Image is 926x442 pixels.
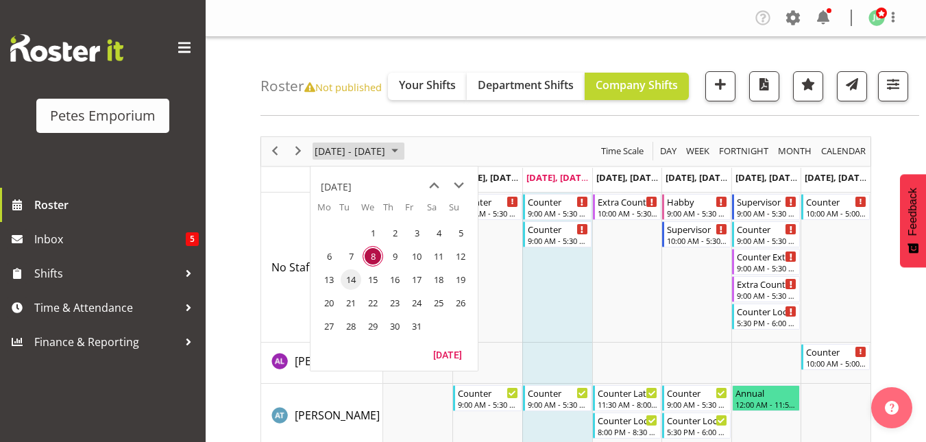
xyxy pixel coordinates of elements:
[458,195,518,208] div: Counter
[319,293,339,313] span: Monday, October 20, 2025
[428,293,449,313] span: Saturday, October 25, 2025
[737,290,797,301] div: 9:00 AM - 5:30 PM
[598,413,658,427] div: Counter Lock Up
[50,106,156,126] div: Petes Emporium
[801,344,870,370] div: Abigail Lane"s event - Counter Begin From Sunday, October 12, 2025 at 10:00:00 AM GMT+13:00 Ends ...
[793,71,823,101] button: Highlight an important date within the roster.
[667,195,727,208] div: Habby
[598,195,658,208] div: Extra Counter
[735,386,797,400] div: Annual
[737,195,797,208] div: Supervisor
[732,385,801,411] div: Alex-Micheal Taniwha"s event - Annual Begin From Saturday, October 11, 2025 at 12:00:00 AM GMT+13...
[596,77,678,93] span: Company Shifts
[313,143,387,160] span: [DATE] - [DATE]
[406,223,427,243] span: Friday, October 3, 2025
[749,71,779,101] button: Download a PDF of the roster according to the set date range.
[385,246,405,267] span: Thursday, October 9, 2025
[801,194,870,220] div: No Staff Member"s event - Counter Begin From Sunday, October 12, 2025 at 10:00:00 AM GMT+13:00 En...
[453,194,522,220] div: No Staff Member"s event - Counter Begin From Tuesday, October 7, 2025 at 9:00:00 AM GMT+13:00 End...
[735,171,798,184] span: [DATE], [DATE]
[295,407,380,423] a: [PERSON_NAME]
[317,201,339,221] th: Mo
[34,263,178,284] span: Shifts
[732,249,801,275] div: No Staff Member"s event - Counter Extra Begin From Saturday, October 11, 2025 at 9:00:00 AM GMT+1...
[528,195,588,208] div: Counter
[662,413,731,439] div: Alex-Micheal Taniwha"s event - Counter Lock Up Begin From Friday, October 10, 2025 at 5:30:00 PM ...
[319,269,339,290] span: Monday, October 13, 2025
[341,246,361,267] span: Tuesday, October 7, 2025
[878,71,908,101] button: Filter Shifts
[341,316,361,336] span: Tuesday, October 28, 2025
[422,173,446,198] button: previous month
[667,208,727,219] div: 9:00 AM - 5:30 PM
[383,201,405,221] th: Th
[662,194,731,220] div: No Staff Member"s event - Habby Begin From Friday, October 10, 2025 at 9:00:00 AM GMT+13:00 Ends ...
[313,143,404,160] button: October 2025
[34,229,186,249] span: Inbox
[385,316,405,336] span: Thursday, October 30, 2025
[806,208,866,219] div: 10:00 AM - 5:00 PM
[341,293,361,313] span: Tuesday, October 21, 2025
[458,399,518,410] div: 9:00 AM - 5:30 PM
[467,73,585,100] button: Department Shifts
[363,269,383,290] span: Wednesday, October 15, 2025
[777,143,813,160] span: Month
[837,71,867,101] button: Send a list of all shifts for the selected filtered period to all rostered employees.
[659,143,678,160] span: Day
[685,143,711,160] span: Week
[732,221,801,247] div: No Staff Member"s event - Counter Begin From Saturday, October 11, 2025 at 9:00:00 AM GMT+13:00 E...
[598,426,658,437] div: 8:00 PM - 8:30 PM
[271,260,360,275] span: No Staff Member
[528,222,588,236] div: Counter
[428,269,449,290] span: Saturday, October 18, 2025
[717,143,771,160] button: Fortnight
[263,137,287,166] div: previous period
[658,143,679,160] button: Timeline Day
[732,194,801,220] div: No Staff Member"s event - Supervisor Begin From Saturday, October 11, 2025 at 9:00:00 AM GMT+13:0...
[737,262,797,273] div: 9:00 AM - 5:30 PM
[428,223,449,243] span: Saturday, October 4, 2025
[737,304,797,318] div: Counter Lock Up
[310,137,406,166] div: October 06 - 12, 2025
[585,73,689,100] button: Company Shifts
[732,276,801,302] div: No Staff Member"s event - Extra Counter Begin From Saturday, October 11, 2025 at 9:00:00 AM GMT+1...
[737,235,797,246] div: 9:00 AM - 5:30 PM
[34,195,199,215] span: Roster
[478,77,574,93] span: Department Shifts
[598,399,658,410] div: 11:30 AM - 8:00 PM
[339,201,361,221] th: Tu
[388,73,467,100] button: Your Shifts
[34,332,178,352] span: Finance & Reporting
[806,345,866,358] div: Counter
[667,426,727,437] div: 5:30 PM - 6:00 PM
[662,385,731,411] div: Alex-Micheal Taniwha"s event - Counter Begin From Friday, October 10, 2025 at 9:00:00 AM GMT+13:0...
[399,77,456,93] span: Your Shifts
[34,297,178,318] span: Time & Attendance
[528,386,588,400] div: Counter
[667,399,727,410] div: 9:00 AM - 5:30 PM
[385,293,405,313] span: Thursday, October 23, 2025
[287,137,310,166] div: next period
[304,80,382,94] span: Not published
[667,413,727,427] div: Counter Lock Up
[705,71,735,101] button: Add a new shift
[900,174,926,267] button: Feedback - Show survey
[596,171,659,184] span: [DATE], [DATE]
[819,143,868,160] button: Month
[427,201,449,221] th: Sa
[450,246,471,267] span: Sunday, October 12, 2025
[453,385,522,411] div: Alex-Micheal Taniwha"s event - Counter Begin From Tuesday, October 7, 2025 at 9:00:00 AM GMT+13:0...
[868,10,885,26] img: jodine-bunn132.jpg
[319,246,339,267] span: Monday, October 6, 2025
[361,201,383,221] th: We
[456,171,519,184] span: [DATE], [DATE]
[735,399,797,410] div: 12:00 AM - 11:59 PM
[450,293,471,313] span: Sunday, October 26, 2025
[662,221,731,247] div: No Staff Member"s event - Supervisor Begin From Friday, October 10, 2025 at 10:00:00 AM GMT+13:00...
[458,208,518,219] div: 9:00 AM - 5:30 PM
[528,235,588,246] div: 9:00 AM - 5:30 PM
[385,269,405,290] span: Thursday, October 16, 2025
[406,246,427,267] span: Friday, October 10, 2025
[526,171,589,184] span: [DATE], [DATE]
[363,316,383,336] span: Wednesday, October 29, 2025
